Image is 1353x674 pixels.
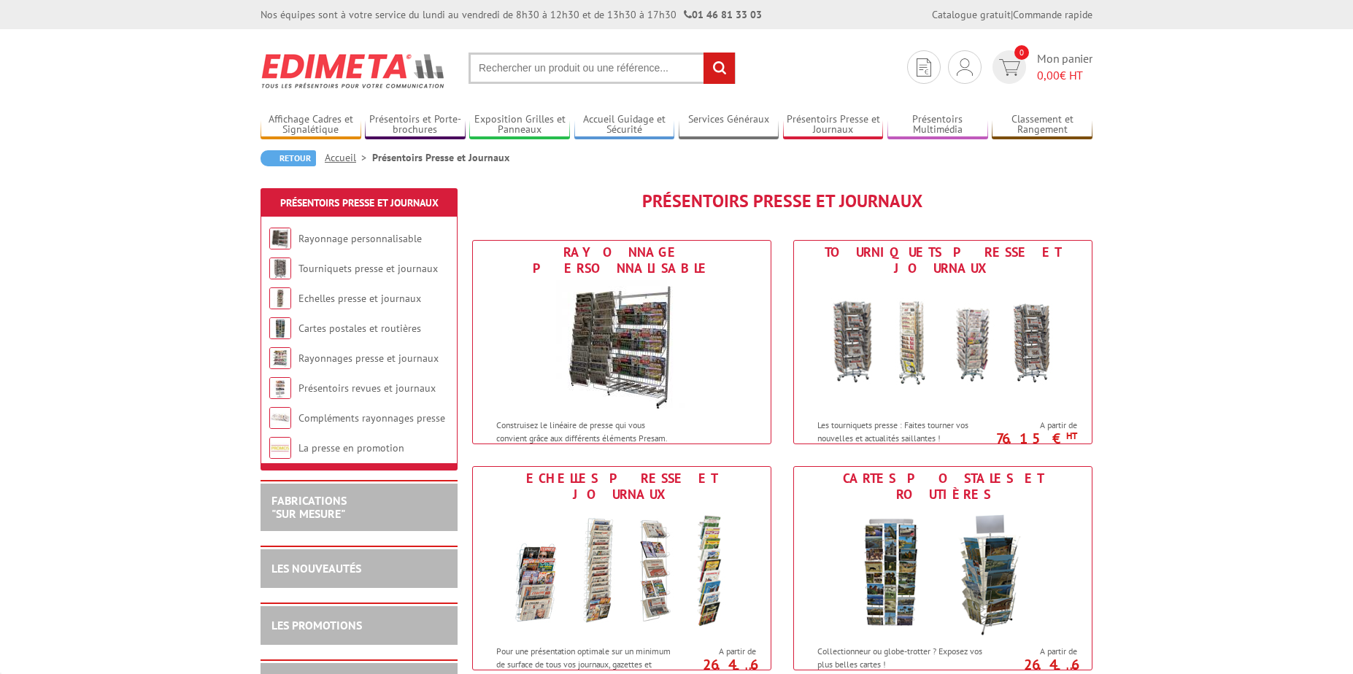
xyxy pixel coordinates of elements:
[271,561,361,576] a: LES NOUVEAUTÉS
[298,352,439,365] a: Rayonnages presse et journaux
[477,470,767,503] div: Echelles presse et journaux
[269,347,291,369] img: Rayonnages presse et journaux
[1066,430,1077,442] sup: HT
[1037,68,1060,82] span: 0,00
[783,113,884,137] a: Présentoirs Presse et Journaux
[817,419,998,443] p: Les tourniquets presse : Faites tourner vos nouvelles et actualités saillantes !
[574,113,675,137] a: Accueil Guidage et Sécurité
[261,7,762,22] div: Nos équipes sont à votre service du lundi au vendredi de 8h30 à 12h30 et de 13h30 à 17h30
[798,470,1088,503] div: Cartes postales et routières
[1003,646,1077,657] span: A partir de
[325,151,372,164] a: Accueil
[472,466,771,670] a: Echelles presse et journaux Echelles presse et journaux Pour une présentation optimale sur un min...
[556,280,687,411] img: Rayonnage personnalisable
[995,434,1077,443] p: 76.15 €
[280,196,439,209] a: Présentoirs Presse et Journaux
[261,113,361,137] a: Affichage Cadres et Signalétique
[932,7,1092,22] div: |
[261,44,447,98] img: Edimeta
[808,280,1078,411] img: Tourniquets presse et journaux
[1037,67,1092,84] span: € HT
[932,8,1011,21] a: Catalogue gratuit
[269,377,291,399] img: Présentoirs revues et journaux
[372,150,509,165] li: Présentoirs Presse et Journaux
[269,287,291,309] img: Echelles presse et journaux
[793,466,1092,670] a: Cartes postales et routières Cartes postales et routières Collectionneur ou globe-trotter ? Expos...
[269,407,291,429] img: Compléments rayonnages presse
[365,113,466,137] a: Présentoirs et Porte-brochures
[989,50,1092,84] a: devis rapide 0 Mon panier 0,00€ HT
[1014,45,1029,60] span: 0
[298,262,438,275] a: Tourniquets presse et journaux
[298,441,404,454] a: La presse en promotion
[704,53,735,84] input: rechercher
[469,113,570,137] a: Exposition Grilles et Panneaux
[682,646,756,657] span: A partir de
[992,113,1092,137] a: Classement et Rangement
[271,618,362,632] a: LES PROMOTIONS
[679,113,779,137] a: Services Généraux
[808,506,1078,638] img: Cartes postales et routières
[684,8,762,21] strong: 01 46 81 33 03
[298,292,421,305] a: Echelles presse et journaux
[496,419,677,443] p: Construisez le linéaire de presse qui vous convient grâce aux différents éléments Presam.
[298,322,421,335] a: Cartes postales et routières
[957,58,973,76] img: devis rapide
[487,506,757,638] img: Echelles presse et journaux
[298,411,445,425] a: Compléments rayonnages presse
[798,244,1088,276] div: Tourniquets presse et journaux
[269,228,291,249] img: Rayonnage personnalisable
[269,257,291,279] img: Tourniquets presse et journaux
[261,150,316,166] a: Retour
[298,232,422,245] a: Rayonnage personnalisable
[1037,50,1092,84] span: Mon panier
[887,113,988,137] a: Présentoirs Multimédia
[472,192,1092,211] h1: Présentoirs Presse et Journaux
[298,381,436,395] a: Présentoirs revues et journaux
[999,59,1020,76] img: devis rapide
[269,437,291,459] img: La presse en promotion
[793,240,1092,444] a: Tourniquets presse et journaux Tourniquets presse et journaux Les tourniquets presse : Faites tou...
[469,53,736,84] input: Rechercher un produit ou une référence...
[1013,8,1092,21] a: Commande rapide
[917,58,931,77] img: devis rapide
[271,493,347,521] a: FABRICATIONS"Sur Mesure"
[1003,419,1077,431] span: A partir de
[477,244,767,276] div: Rayonnage personnalisable
[269,317,291,339] img: Cartes postales et routières
[817,645,998,670] p: Collectionneur ou globe-trotter ? Exposez vos plus belles cartes !
[472,240,771,444] a: Rayonnage personnalisable Rayonnage personnalisable Construisez le linéaire de presse qui vous co...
